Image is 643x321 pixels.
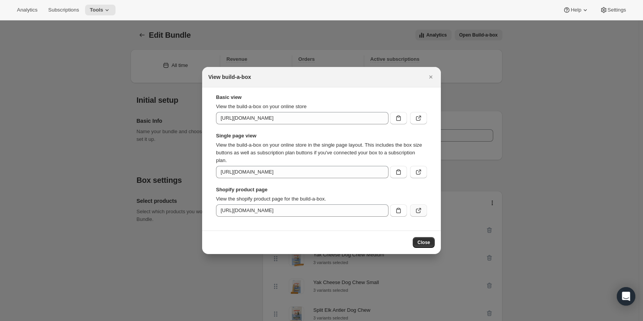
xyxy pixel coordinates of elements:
span: Close [417,239,430,246]
span: Analytics [17,7,37,13]
button: Close [425,72,436,82]
div: Open Intercom Messenger [617,287,635,306]
span: Tools [90,7,103,13]
button: Help [558,5,593,15]
button: Settings [595,5,631,15]
p: View the shopify product page for the build-a-box. [216,195,427,203]
button: Close [413,237,435,248]
strong: Single page view [216,132,427,140]
strong: Shopify product page [216,186,427,194]
span: Subscriptions [48,7,79,13]
span: Help [571,7,581,13]
strong: Basic view [216,94,427,101]
p: View the build-a-box on your online store [216,103,427,110]
span: Settings [608,7,626,13]
button: Tools [85,5,116,15]
button: Analytics [12,5,42,15]
button: Subscriptions [44,5,84,15]
p: View the build-a-box on your online store in the single page layout. This includes the box size b... [216,141,427,164]
h2: View build-a-box [208,73,251,81]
